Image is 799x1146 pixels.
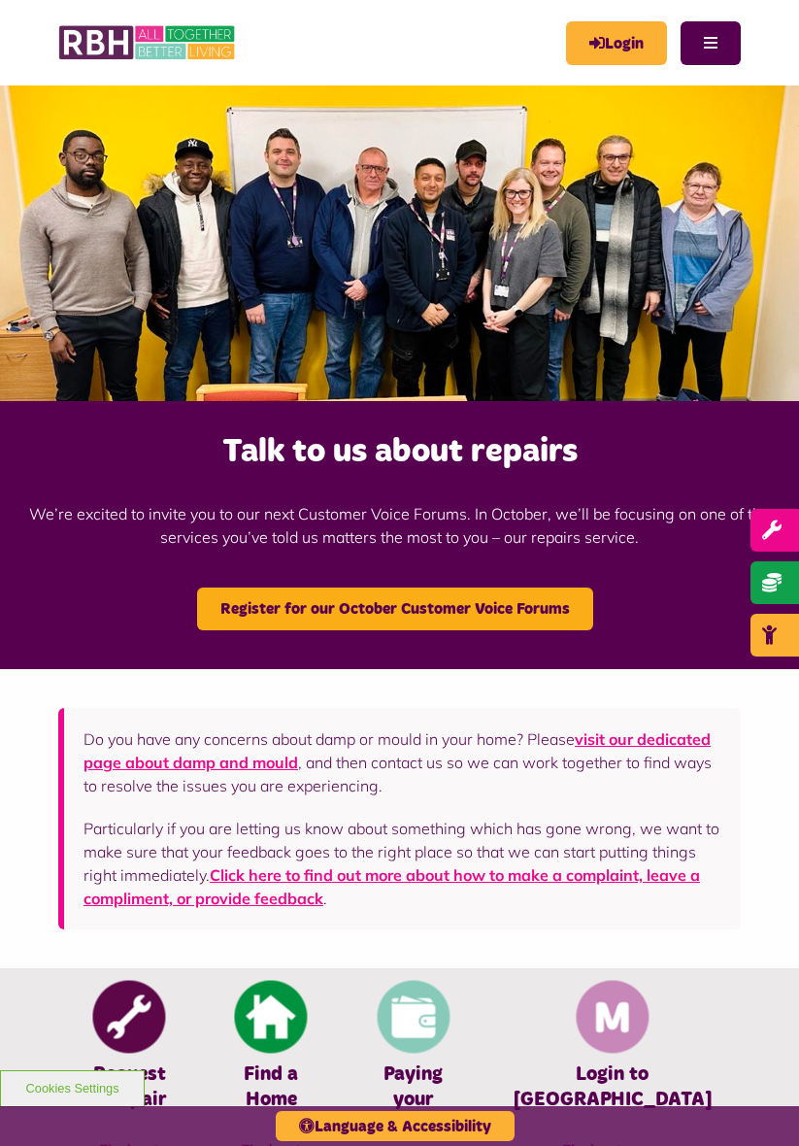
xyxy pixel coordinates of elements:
a: Click here to find out more about how to make a complaint, leave a compliment, or provide feedback [83,865,700,908]
a: Register for our October Customer Voice Forums [197,588,593,630]
h2: Talk to us about repairs [10,430,789,473]
p: Do you have any concerns about damp or mould in your home? Please , and then contact us so we can... [83,727,721,797]
h4: Login to [GEOGRAPHIC_DATA] [514,1062,712,1112]
iframe: Netcall Web Assistant for live chat [712,1059,799,1146]
a: MyRBH [566,21,667,65]
p: Particularly if you are letting us know about something which has gone wrong, we want to make sur... [83,817,721,910]
a: visit our dedicated page about damp and mould [83,729,711,772]
h4: Paying your Rent [372,1062,455,1137]
h4: Request a Repair [87,1062,171,1112]
p: We’re excited to invite you to our next Customer Voice Forums. In October, we’ll be focusing on o... [10,473,789,578]
img: Membership And Mutuality [576,980,649,1053]
button: Navigation [681,21,741,65]
button: Language & Accessibility [276,1111,515,1141]
img: RBH [58,19,238,66]
img: Report Repair [93,980,166,1053]
img: Pay Rent [377,980,449,1053]
img: Find A Home [235,980,308,1053]
h4: Find a Home [229,1062,313,1112]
